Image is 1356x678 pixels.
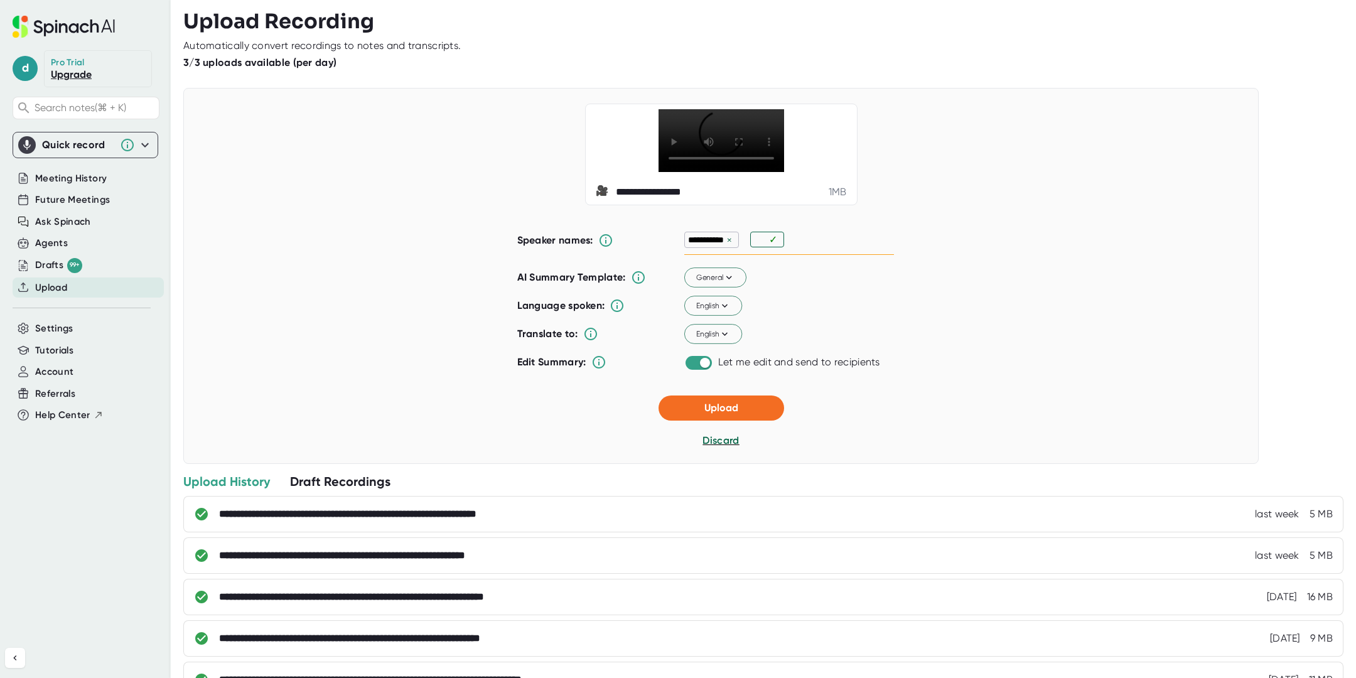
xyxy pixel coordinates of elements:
[51,57,87,68] div: Pro Trial
[51,68,92,80] a: Upgrade
[1255,549,1299,562] div: 9/23/2025, 3:21:21 PM
[696,272,734,283] span: General
[183,40,461,52] div: Automatically convert recordings to notes and transcripts.
[35,236,68,250] button: Agents
[35,215,91,229] button: Ask Spinach
[517,328,578,340] b: Translate to:
[696,328,730,340] span: English
[1255,508,1299,520] div: 9/24/2025, 11:51:11 AM
[35,193,110,207] button: Future Meetings
[517,356,586,368] b: Edit Summary:
[35,343,73,358] button: Tutorials
[183,473,270,490] div: Upload History
[35,281,67,295] button: Upload
[35,258,82,273] button: Drafts 99+
[724,234,735,246] div: ×
[517,299,605,311] b: Language spoken:
[517,234,593,246] b: Speaker names:
[1310,508,1333,520] div: 5 MB
[702,434,739,446] span: Discard
[67,258,82,273] div: 99+
[183,56,336,68] b: 3/3 uploads available (per day)
[5,648,25,668] button: Collapse sidebar
[684,268,746,288] button: General
[684,296,742,316] button: English
[35,408,90,422] span: Help Center
[290,473,390,490] div: Draft Recordings
[596,185,611,200] span: video
[1267,591,1297,603] div: 9/13/2025, 11:53:15 PM
[35,258,82,273] div: Drafts
[35,365,73,379] button: Account
[684,325,742,345] button: English
[696,300,730,311] span: English
[35,387,75,401] button: Referrals
[1307,591,1333,603] div: 16 MB
[35,102,156,114] span: Search notes (⌘ + K)
[1270,632,1300,645] div: 9/12/2025, 4:41:23 PM
[1310,632,1333,645] div: 9 MB
[42,139,114,151] div: Quick record
[659,395,784,421] button: Upload
[35,408,104,422] button: Help Center
[1310,549,1333,562] div: 5 MB
[769,234,780,245] div: ✓
[517,271,626,284] b: AI Summary Template:
[18,132,153,158] div: Quick record
[183,9,1343,33] h3: Upload Recording
[13,56,38,81] span: d
[702,433,739,448] button: Discard
[704,402,738,414] span: Upload
[35,321,73,336] button: Settings
[718,356,880,369] div: Let me edit and send to recipients
[35,171,107,186] button: Meeting History
[829,186,847,198] div: 1 MB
